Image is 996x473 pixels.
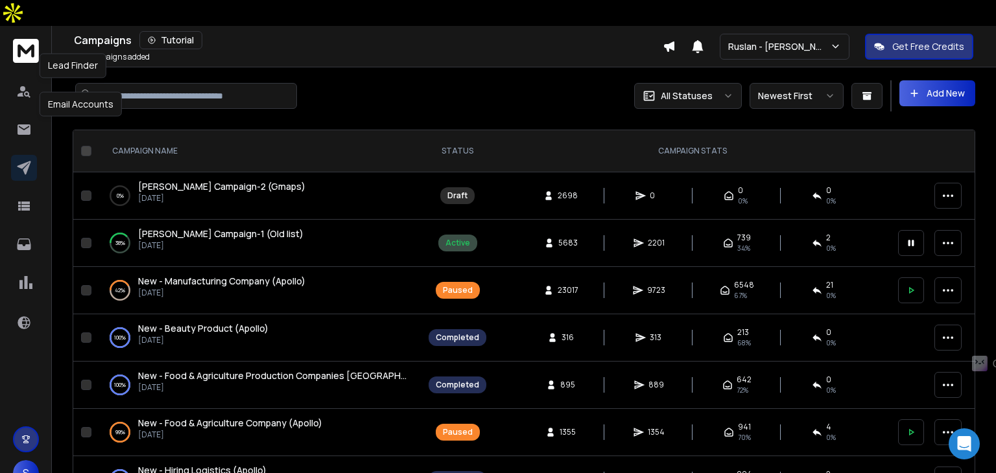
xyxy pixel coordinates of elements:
div: Active [445,238,470,248]
span: 0 % [826,338,836,348]
p: 42 % [115,284,125,297]
p: 0 % [117,189,124,202]
span: 4 [826,422,831,432]
span: 0% [738,196,748,206]
span: 0 % [826,385,836,395]
span: 2201 [648,238,665,248]
p: [DATE] [138,240,303,251]
td: 42%New - Manufacturing Company (Apollo)[DATE] [97,267,421,314]
span: 21 [826,280,833,290]
span: 68 % [737,338,751,348]
div: Campaigns [74,31,663,49]
td: 38%[PERSON_NAME] Campaign-1 (Old list)[DATE] [97,220,421,267]
span: 316 [562,332,575,343]
span: 36 [74,51,84,62]
p: [DATE] [138,430,322,440]
p: [DATE] [138,335,268,345]
span: 34 % [737,243,750,253]
span: 739 [737,233,751,243]
th: CAMPAIGN NAME [97,130,421,172]
button: Newest First [750,83,844,109]
p: All Statuses [661,89,713,102]
span: New - Manufacturing Company (Apollo) [138,275,305,287]
span: 895 [560,380,575,390]
p: Ruslan - [PERSON_NAME] [728,40,830,53]
span: 2698 [558,190,578,201]
span: 1354 [648,427,665,437]
td: 100%New - Beauty Product (Apollo)[DATE] [97,314,421,362]
td: 0%[PERSON_NAME] Campaign-2 (Gmaps)[DATE] [97,172,421,220]
span: 2 [826,233,831,243]
span: 889 [648,380,664,390]
a: New - Food & Agriculture Production Companies [GEOGRAPHIC_DATA] (G Map) [138,369,408,382]
div: Lead Finder [40,53,106,78]
a: New - Food & Agriculture Company (Apollo) [138,417,322,430]
button: Tutorial [139,31,202,49]
div: Completed [436,380,479,390]
span: 213 [737,327,749,338]
div: Draft [447,190,468,201]
span: [PERSON_NAME] Campaign-1 (Old list) [138,227,303,240]
div: Email Accounts [40,92,122,117]
td: 99%New - Food & Agriculture Company (Apollo)[DATE] [97,409,421,456]
span: 0 [738,185,743,196]
span: 23017 [558,285,578,295]
p: [DATE] [138,288,305,298]
span: 642 [737,375,752,385]
p: 38 % [115,236,125,249]
a: New - Beauty Product (Apollo) [138,322,268,335]
span: 0 % [826,432,836,443]
button: Get Free Credits [865,34,973,60]
p: Campaigns added [74,52,150,62]
p: 100 % [114,331,126,344]
div: Open Intercom Messenger [949,428,980,459]
span: 0% [826,196,836,206]
div: Paused [443,285,473,295]
span: 5683 [558,238,578,248]
th: CAMPAIGN STATS [494,130,890,172]
a: [PERSON_NAME] Campaign-1 (Old list) [138,227,303,240]
span: 0 [826,375,831,385]
th: STATUS [421,130,494,172]
span: 72 % [737,385,748,395]
p: [DATE] [138,382,408,393]
div: Completed [436,332,479,343]
p: [DATE] [138,193,305,203]
span: 9723 [647,285,665,295]
p: 100 % [114,378,126,391]
span: 0 % [826,290,836,301]
div: Paused [443,427,473,437]
span: 6548 [734,280,754,290]
span: 313 [650,332,663,343]
p: Get Free Credits [892,40,964,53]
span: New - Food & Agriculture Production Companies [GEOGRAPHIC_DATA] (G Map) [138,369,479,382]
td: 100%New - Food & Agriculture Production Companies [GEOGRAPHIC_DATA] (G Map)[DATE] [97,362,421,409]
span: 941 [738,422,751,432]
span: 0 [826,327,831,338]
span: 0 [826,185,831,196]
a: New - Manufacturing Company (Apollo) [138,275,305,288]
span: 67 % [734,290,747,301]
a: [PERSON_NAME] Campaign-2 (Gmaps) [138,180,305,193]
span: 0 % [826,243,836,253]
p: 99 % [115,426,125,439]
button: Add New [899,80,975,106]
span: New - Food & Agriculture Company (Apollo) [138,417,322,429]
span: 70 % [738,432,751,443]
span: 0 [650,190,663,201]
span: 1355 [560,427,576,437]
